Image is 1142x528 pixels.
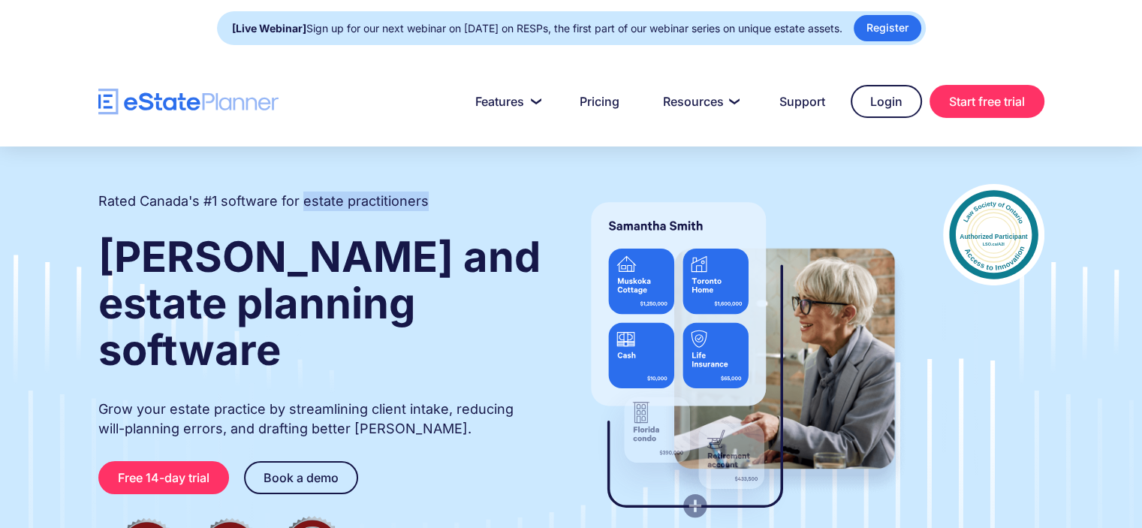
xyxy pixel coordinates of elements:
a: Register [854,15,921,41]
a: Pricing [562,86,637,116]
strong: [Live Webinar] [232,22,306,35]
a: Book a demo [244,461,358,494]
a: Free 14-day trial [98,461,229,494]
a: home [98,89,279,115]
strong: [PERSON_NAME] and estate planning software [98,231,541,376]
a: Features [457,86,554,116]
p: Grow your estate practice by streamlining client intake, reducing will-planning errors, and draft... [98,400,543,439]
a: Support [761,86,843,116]
a: Start free trial [930,85,1044,118]
a: Login [851,85,922,118]
div: Sign up for our next webinar on [DATE] on RESPs, the first part of our webinar series on unique e... [232,18,842,39]
a: Resources [645,86,754,116]
h2: Rated Canada's #1 software for estate practitioners [98,192,429,211]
